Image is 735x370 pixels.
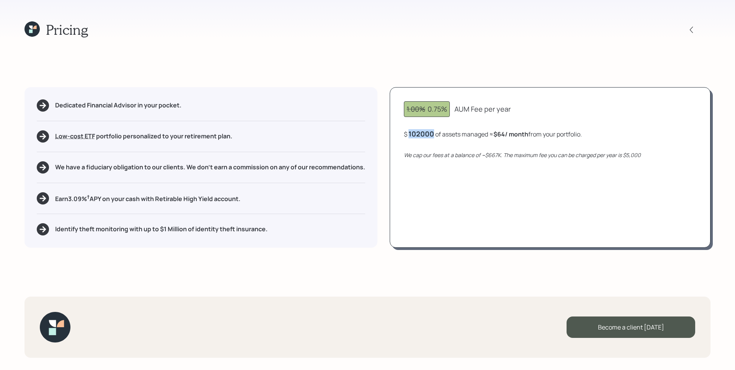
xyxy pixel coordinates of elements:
[407,104,425,114] span: 1.00%
[46,21,88,38] h1: Pricing
[407,104,447,114] div: 0.75%
[55,164,365,171] h5: We have a fiduciary obligation to our clients. We don't earn a commission on any of our recommend...
[454,104,511,114] div: AUM Fee per year
[567,316,695,338] div: Become a client [DATE]
[55,102,181,109] h5: Dedicated Financial Advisor in your pocket.
[404,151,641,159] i: We cap our fees at a balance of ~$667K. The maximum fee you can be charged per year is $5,000
[87,193,90,200] sup: †
[80,305,177,362] iframe: Customer reviews powered by Trustpilot
[55,132,95,140] span: Low-cost ETF
[55,133,232,140] h5: portfolio personalized to your retirement plan.
[493,130,528,138] b: $64 / month
[408,129,434,138] div: 102000
[404,129,582,139] div: $ of assets managed ≈ from your portfolio .
[55,226,268,233] h5: Identify theft monitoring with up to $1 Million of identity theft insurance.
[55,193,240,203] h5: Earn 3.09 % APY on your cash with Retirable High Yield account.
